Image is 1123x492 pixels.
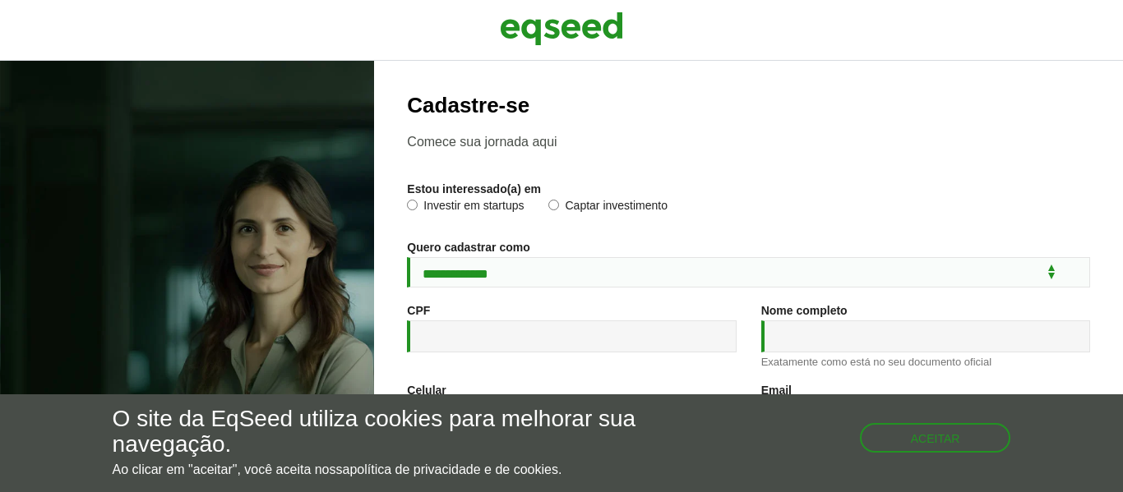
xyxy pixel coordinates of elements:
label: Email [761,384,792,396]
button: Aceitar [860,423,1011,453]
input: Captar investimento [548,200,559,210]
a: política de privacidade e de cookies [349,463,558,476]
h2: Cadastre-se [407,94,1090,117]
label: Captar investimento [548,200,668,216]
div: Exatamente como está no seu documento oficial [761,356,1090,367]
label: Celular [407,384,446,396]
label: Nome completo [761,305,848,316]
label: Quero cadastrar como [407,241,529,253]
label: CPF [407,305,430,316]
p: Comece sua jornada aqui [407,134,1090,149]
label: Investir em startups [407,200,524,216]
input: Investir em startups [407,200,418,210]
h5: O site da EqSeed utiliza cookies para melhorar sua navegação. [113,407,652,458]
img: EqSeed Logo [500,8,623,49]
label: Estou interessado(a) em [407,183,541,195]
p: Ao clicar em "aceitar", você aceita nossa . [113,462,652,477]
